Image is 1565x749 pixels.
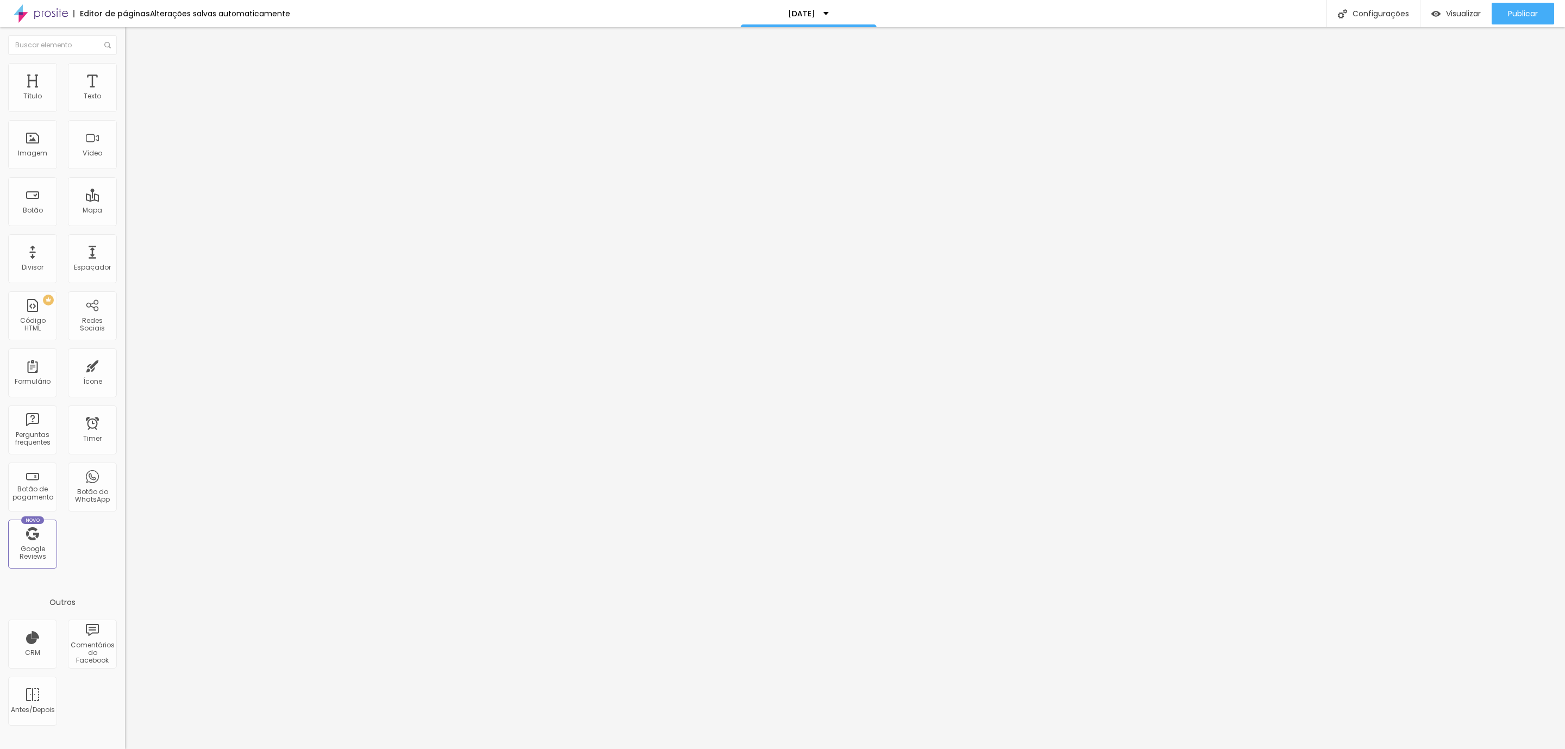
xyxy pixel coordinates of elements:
div: Botão [23,207,43,214]
div: Espaçador [74,264,111,271]
div: Texto [84,92,101,100]
div: Comentários do Facebook [71,641,114,665]
iframe: Editor [125,27,1565,749]
img: Icone [104,42,111,48]
div: Timer [83,435,102,442]
p: [DATE] [788,10,815,17]
div: Google Reviews [11,545,54,561]
div: Alterações salvas automaticamente [150,10,290,17]
div: Botão do WhatsApp [71,488,114,504]
div: Perguntas frequentes [11,431,54,447]
button: Publicar [1492,3,1554,24]
div: Vídeo [83,149,102,157]
div: Imagem [18,149,47,157]
div: Antes/Depois [11,706,54,714]
div: Formulário [15,378,51,385]
div: Código HTML [11,317,54,333]
input: Buscar elemento [8,35,117,55]
span: Publicar [1508,9,1538,18]
div: Novo [21,516,45,524]
div: Ícone [83,378,102,385]
img: view-1.svg [1431,9,1441,18]
div: CRM [25,649,40,657]
img: Icone [1338,9,1347,18]
div: Editor de páginas [73,10,150,17]
div: Divisor [22,264,43,271]
button: Visualizar [1420,3,1492,24]
div: Botão de pagamento [11,485,54,501]
div: Redes Sociais [71,317,114,333]
div: Título [23,92,42,100]
div: Mapa [83,207,102,214]
span: Visualizar [1446,9,1481,18]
